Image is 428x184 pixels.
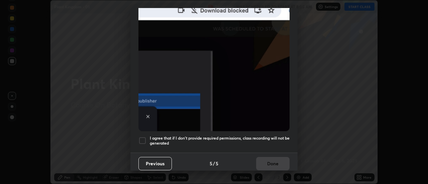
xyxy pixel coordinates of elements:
[150,136,290,146] h5: I agree that if I don't provide required permissions, class recording will not be generated
[213,160,215,167] h4: /
[138,157,172,170] button: Previous
[210,160,212,167] h4: 5
[216,160,218,167] h4: 5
